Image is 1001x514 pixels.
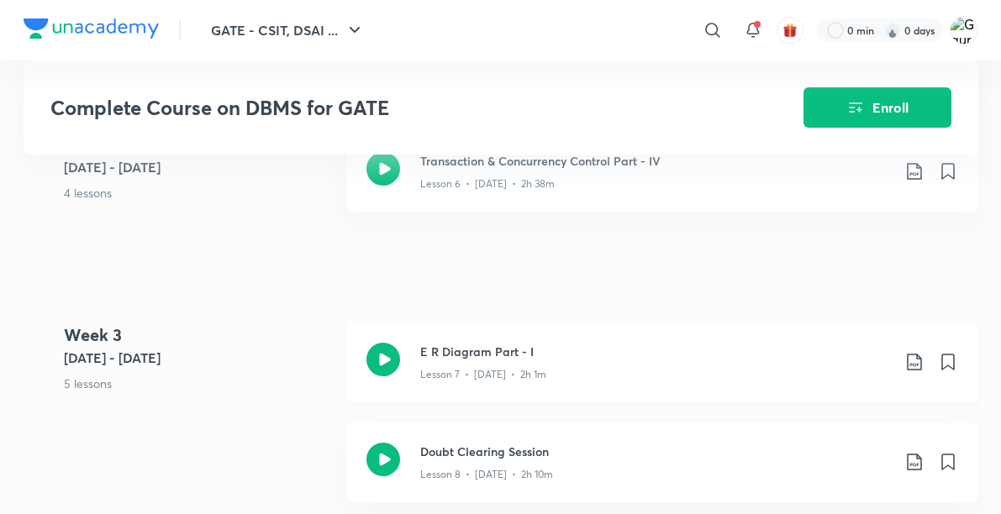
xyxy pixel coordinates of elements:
[950,16,978,45] img: Gaurav singh
[777,17,803,44] button: avatar
[420,343,891,360] h3: E R Diagram Part - I
[64,375,333,392] p: 5 lessons
[50,96,709,120] h3: Complete Course on DBMS for GATE
[803,87,951,128] button: Enroll
[884,22,901,39] img: streak
[64,157,333,177] h5: [DATE] - [DATE]
[420,152,891,170] h3: Transaction & Concurrency Control Part - IV
[24,18,159,39] img: Company Logo
[64,184,333,202] p: 4 lessons
[64,323,333,348] h4: Week 3
[346,323,978,422] a: E R Diagram Part - ILesson 7 • [DATE] • 2h 1m
[420,367,546,382] p: Lesson 7 • [DATE] • 2h 1m
[201,13,375,47] button: GATE - CSIT, DSAI ...
[420,443,891,460] h3: Doubt Clearing Session
[420,176,555,191] p: Lesson 6 • [DATE] • 2h 38m
[420,467,553,482] p: Lesson 8 • [DATE] • 2h 10m
[346,132,978,232] a: Transaction & Concurrency Control Part - IVLesson 6 • [DATE] • 2h 38m
[24,18,159,43] a: Company Logo
[64,348,333,368] h5: [DATE] - [DATE]
[782,23,798,38] img: avatar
